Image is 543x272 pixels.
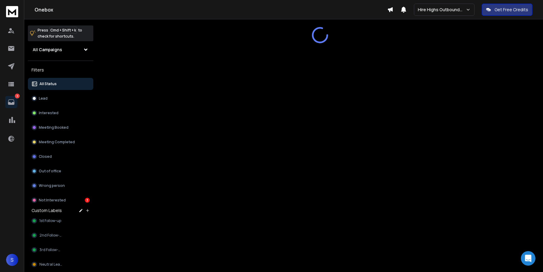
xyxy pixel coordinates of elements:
[28,44,93,56] button: All Campaigns
[33,47,62,53] h1: All Campaigns
[28,136,93,148] button: Meeting Completed
[35,6,387,13] h1: Onebox
[39,169,61,174] p: Out of office
[32,207,62,214] h3: Custom Labels
[39,218,61,223] span: 1st Follow-up
[38,27,82,39] p: Press to check for shortcuts.
[28,194,93,206] button: Not Interested3
[418,7,466,13] p: Hire Highs Outbound Engine
[495,7,528,13] p: Get Free Credits
[28,180,93,192] button: Wrong person
[28,215,93,227] button: 1st Follow-up
[39,262,64,267] span: Neutral Leads
[482,4,532,16] button: Get Free Credits
[521,251,535,266] div: Open Intercom Messenger
[28,258,93,270] button: Neutral Leads
[28,244,93,256] button: 3rd Follow-up
[28,229,93,241] button: 2nd Follow-up
[39,247,63,252] span: 3rd Follow-up
[5,96,17,108] a: 3
[39,96,48,101] p: Lead
[39,198,66,203] p: Not Interested
[28,107,93,119] button: Interested
[39,233,64,238] span: 2nd Follow-up
[28,66,93,74] h3: Filters
[39,140,75,144] p: Meeting Completed
[6,254,18,266] button: S
[28,165,93,177] button: Out of office
[6,6,18,17] img: logo
[39,154,52,159] p: Closed
[28,151,93,163] button: Closed
[28,92,93,104] button: Lead
[28,121,93,134] button: Meeting Booked
[39,111,58,115] p: Interested
[15,94,20,98] p: 3
[39,81,57,86] p: All Status
[28,78,93,90] button: All Status
[85,198,90,203] div: 3
[49,27,77,34] span: Cmd + Shift + k
[39,183,65,188] p: Wrong person
[39,125,68,130] p: Meeting Booked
